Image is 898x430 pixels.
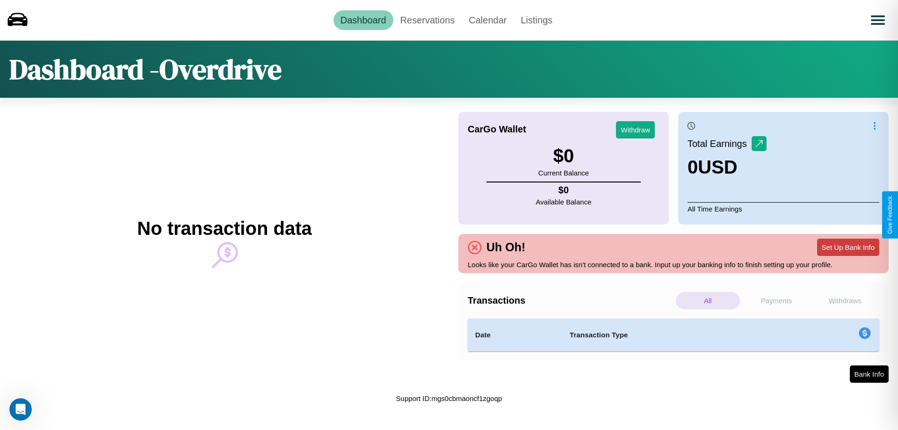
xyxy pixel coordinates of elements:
[745,292,809,309] p: Payments
[468,319,879,351] table: simple table
[536,185,592,196] h4: $ 0
[570,329,782,341] h4: Transaction Type
[688,135,752,152] p: Total Earnings
[333,10,393,30] a: Dashboard
[676,292,740,309] p: All
[137,218,311,239] h2: No transaction data
[616,121,655,138] button: Withdraw
[538,167,589,179] p: Current Balance
[514,10,559,30] a: Listings
[393,10,462,30] a: Reservations
[817,239,879,256] button: Set Up Bank Info
[538,146,589,167] h3: $ 0
[688,157,767,178] h3: 0 USD
[468,124,526,135] h4: CarGo Wallet
[9,398,32,421] iframe: Intercom live chat
[468,258,879,271] p: Looks like your CarGo Wallet has isn't connected to a bank. Input up your banking info to finish ...
[475,329,555,341] h4: Date
[688,202,879,215] p: All Time Earnings
[9,50,282,88] h1: Dashboard - Overdrive
[813,292,877,309] p: Withdraws
[396,392,502,405] p: Support ID: mgs0cbmaoncf1zgoqp
[468,295,673,306] h4: Transactions
[536,196,592,208] p: Available Balance
[887,196,893,234] div: Give Feedback
[482,241,530,254] h4: Uh Oh!
[865,7,891,33] button: Open menu
[850,365,889,383] button: Bank Info
[462,10,514,30] a: Calendar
